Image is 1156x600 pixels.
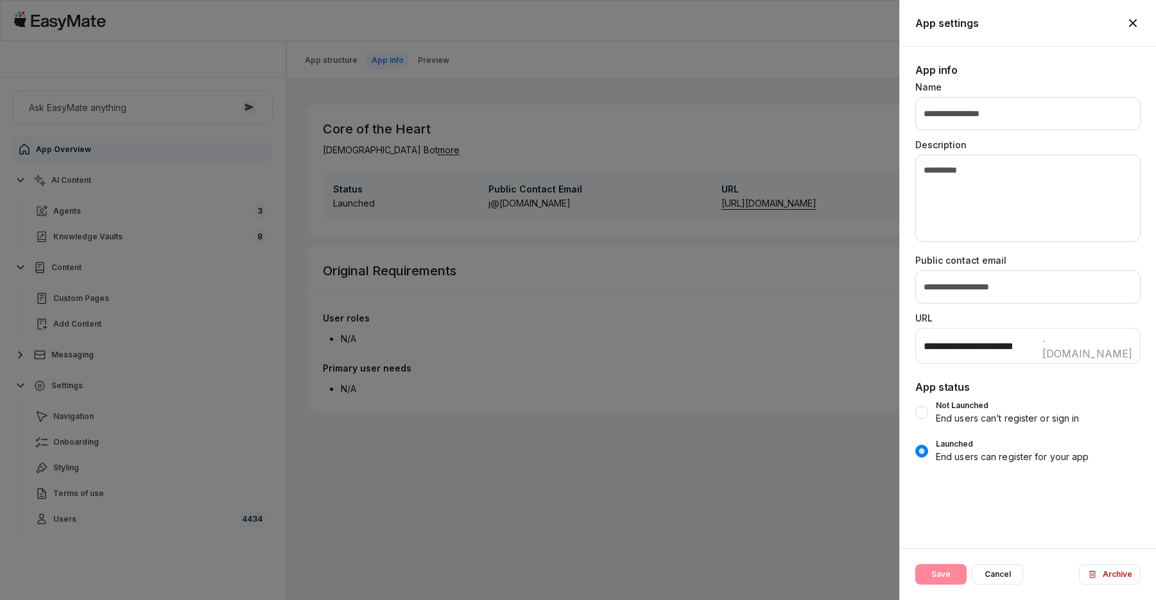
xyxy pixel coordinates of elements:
[936,411,1080,425] p: End users can’t register or sign in
[936,400,1080,411] p: Not Launched
[915,62,1141,78] p: App info
[915,379,1141,395] p: App status
[936,450,1089,464] p: End users can register for your app
[915,15,979,31] h2: App settings
[936,438,1089,450] p: Launched
[972,564,1023,585] button: Cancel
[1079,564,1141,585] button: Archive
